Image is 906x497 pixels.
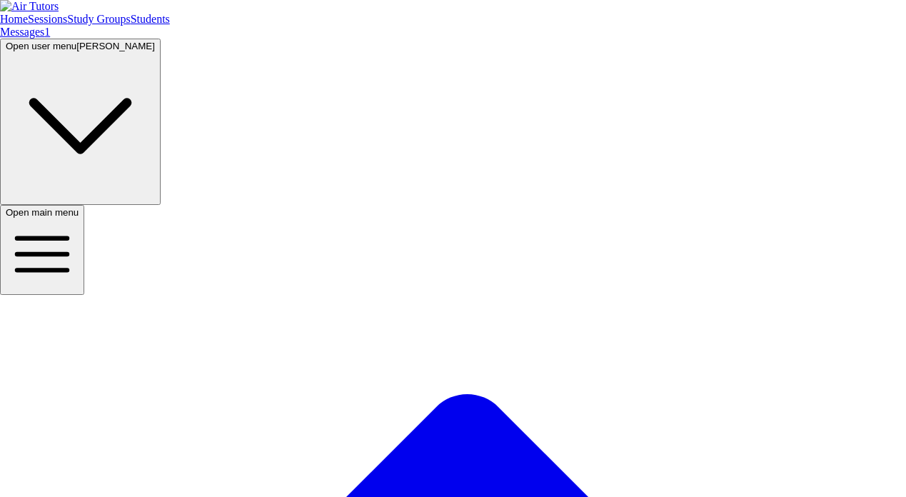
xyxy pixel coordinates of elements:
[67,13,130,25] a: Study Groups
[76,41,155,51] span: [PERSON_NAME]
[131,13,170,25] a: Students
[6,41,76,51] span: Open user menu
[28,13,67,25] a: Sessions
[44,26,50,38] span: 1
[6,207,79,218] span: Open main menu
